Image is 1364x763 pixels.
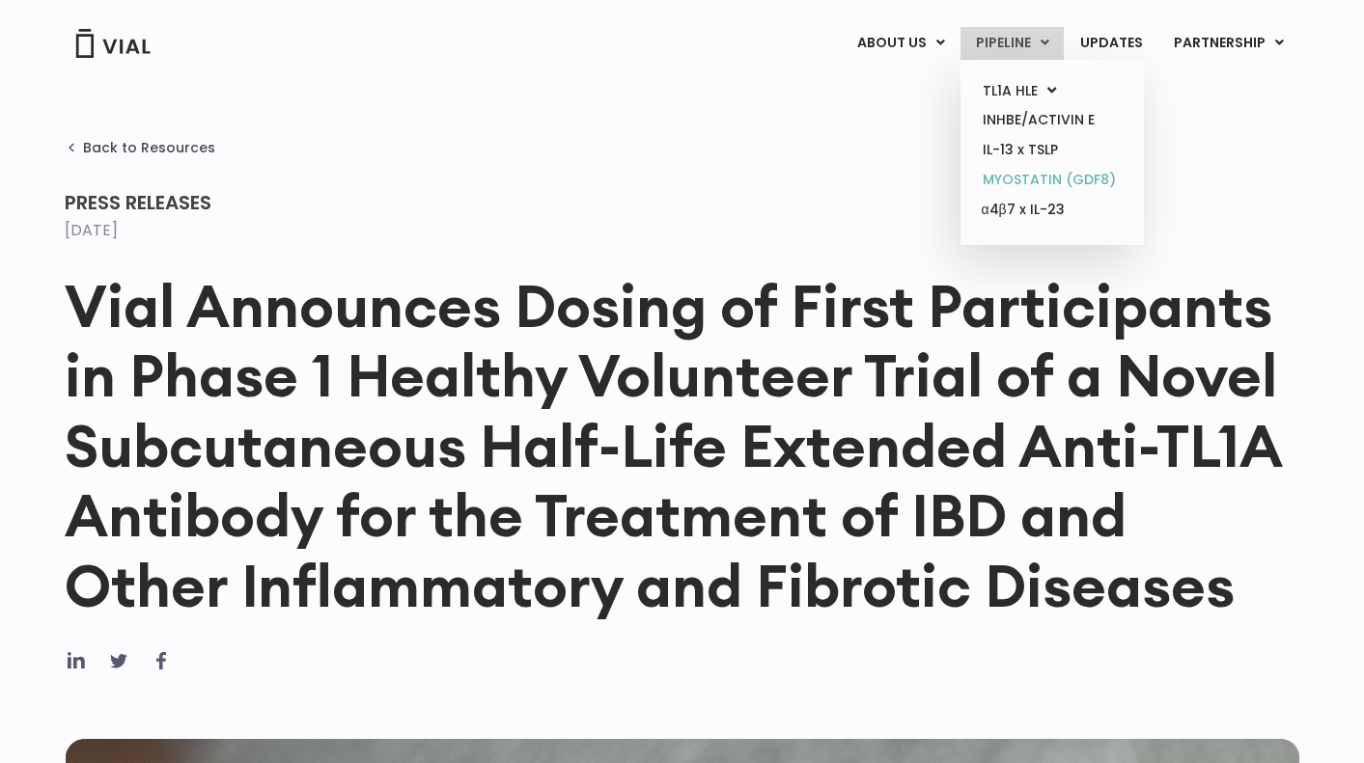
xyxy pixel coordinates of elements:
[150,649,173,672] div: Share on facebook
[65,271,1300,620] h1: Vial Announces Dosing of First Participants in Phase 1 Healthy Volunteer Trial of a Novel Subcuta...
[107,649,130,672] div: Share on twitter
[65,189,211,216] span: Press Releases
[967,165,1136,195] a: MYOSTATIN (GDF8)
[1158,27,1299,60] a: PARTNERSHIPMenu Toggle
[1065,27,1157,60] a: UPDATES
[967,135,1136,165] a: IL-13 x TSLP
[83,140,215,155] span: Back to Resources
[65,140,215,155] a: Back to Resources
[74,29,152,58] img: Vial Logo
[967,195,1136,226] a: α4β7 x IL-23
[842,27,960,60] a: ABOUT USMenu Toggle
[960,27,1064,60] a: PIPELINEMenu Toggle
[967,76,1136,106] a: TL1A HLEMenu Toggle
[967,105,1136,135] a: INHBE/ACTIVIN E
[65,649,88,672] div: Share on linkedin
[65,219,118,241] time: [DATE]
